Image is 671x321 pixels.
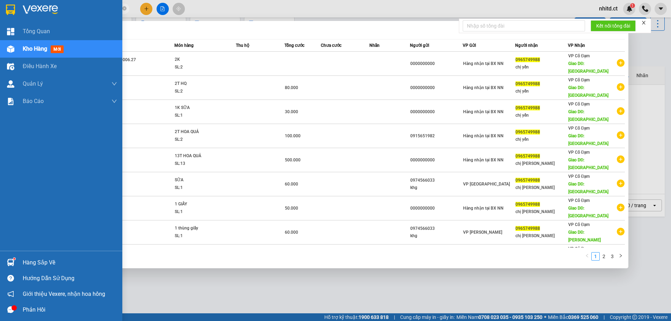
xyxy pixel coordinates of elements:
[617,204,625,211] span: plus-circle
[515,232,568,240] div: chị [PERSON_NAME]
[23,305,117,315] div: Phản hồi
[617,155,625,163] span: plus-circle
[410,132,462,140] div: 0915651982
[410,205,462,212] div: 0000000000
[463,182,510,187] span: VP [GEOGRAPHIC_DATA]
[410,84,462,92] div: 0000000000
[7,306,14,313] span: message
[515,178,540,183] span: 0965749988
[122,6,127,10] span: close-circle
[175,112,227,119] div: SL: 1
[617,107,625,115] span: plus-circle
[369,43,380,48] span: Nhãn
[515,112,568,119] div: chị yến
[585,254,589,258] span: left
[23,79,43,88] span: Quản Lý
[23,97,44,105] span: Báo cáo
[568,174,590,179] span: VP Cổ Đạm
[568,102,590,107] span: VP Cổ Đạm
[617,228,625,235] span: plus-circle
[175,80,227,88] div: 2T HQ
[463,230,502,235] span: VP [PERSON_NAME]
[463,43,476,48] span: VP Gửi
[568,61,608,74] span: Giao DĐ: [GEOGRAPHIC_DATA]
[285,158,301,162] span: 500.000
[7,275,14,282] span: question-circle
[617,180,625,187] span: plus-circle
[568,206,608,218] span: Giao DĐ: [GEOGRAPHIC_DATA]
[236,43,249,48] span: Thu hộ
[616,252,625,261] li: Next Page
[111,99,117,104] span: down
[617,83,625,91] span: plus-circle
[175,184,227,192] div: SL: 1
[7,63,14,70] img: warehouse-icon
[122,6,127,12] span: close-circle
[515,202,540,207] span: 0965749988
[515,184,568,191] div: chị [PERSON_NAME]
[23,257,117,268] div: Hàng sắp về
[515,43,538,48] span: Người nhận
[515,105,540,110] span: 0965749988
[410,225,462,232] div: 0974566033
[463,206,504,211] span: Hàng nhận tại BX NN
[463,133,504,138] span: Hàng nhận tại BX NN
[568,78,590,82] span: VP Cổ Đạm
[410,232,462,240] div: khg
[23,45,47,52] span: Kho hàng
[410,60,462,67] div: 0000000000
[6,5,15,15] img: logo-vxr
[174,43,194,48] span: Món hàng
[285,230,298,235] span: 60.000
[51,45,64,53] span: mới
[13,258,15,260] sup: 1
[111,81,117,87] span: down
[515,88,568,95] div: chị yến
[515,130,540,134] span: 0965749988
[568,133,608,146] span: Giao DĐ: [GEOGRAPHIC_DATA]
[175,136,227,144] div: SL: 2
[596,22,630,30] span: Kết nối tổng đài
[591,20,636,31] button: Kết nối tổng đài
[7,98,14,105] img: solution-icon
[568,246,590,251] span: VP Cổ Đạm
[568,182,608,194] span: Giao DĐ: [GEOGRAPHIC_DATA]
[568,198,590,203] span: VP Cổ Đạm
[600,252,608,261] li: 2
[7,45,14,53] img: warehouse-icon
[23,62,57,71] span: Điều hành xe
[175,225,227,232] div: 1 thùng giấy
[410,43,429,48] span: Người gửi
[175,56,227,64] div: 2K
[515,64,568,71] div: chị yến
[568,85,608,98] span: Giao DĐ: [GEOGRAPHIC_DATA]
[284,43,304,48] span: Tổng cước
[568,109,608,122] span: Giao DĐ: [GEOGRAPHIC_DATA]
[175,104,227,112] div: 1K SỮA
[463,158,504,162] span: Hàng nhận tại BX NN
[175,208,227,216] div: SL: 1
[285,182,298,187] span: 60.000
[321,43,341,48] span: Chưa cước
[583,252,591,261] li: Previous Page
[591,252,600,261] li: 1
[619,254,623,258] span: right
[175,88,227,95] div: SL: 2
[568,43,585,48] span: VP Nhận
[23,273,117,284] div: Hướng dẫn sử dụng
[23,27,50,36] span: Tổng Quan
[175,176,227,184] div: SỮA
[583,252,591,261] button: left
[608,253,616,260] a: 3
[568,158,608,170] span: Giao DĐ: [GEOGRAPHIC_DATA]
[616,252,625,261] button: right
[7,80,14,88] img: warehouse-icon
[463,61,504,66] span: Hàng nhận tại BX NN
[600,253,608,260] a: 2
[463,20,585,31] input: Nhập số tổng đài
[175,128,227,136] div: 2T HOA QUẢ
[568,126,590,131] span: VP Cổ Đạm
[7,28,14,35] img: dashboard-icon
[410,177,462,184] div: 0974566033
[568,53,590,58] span: VP Cổ Đạm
